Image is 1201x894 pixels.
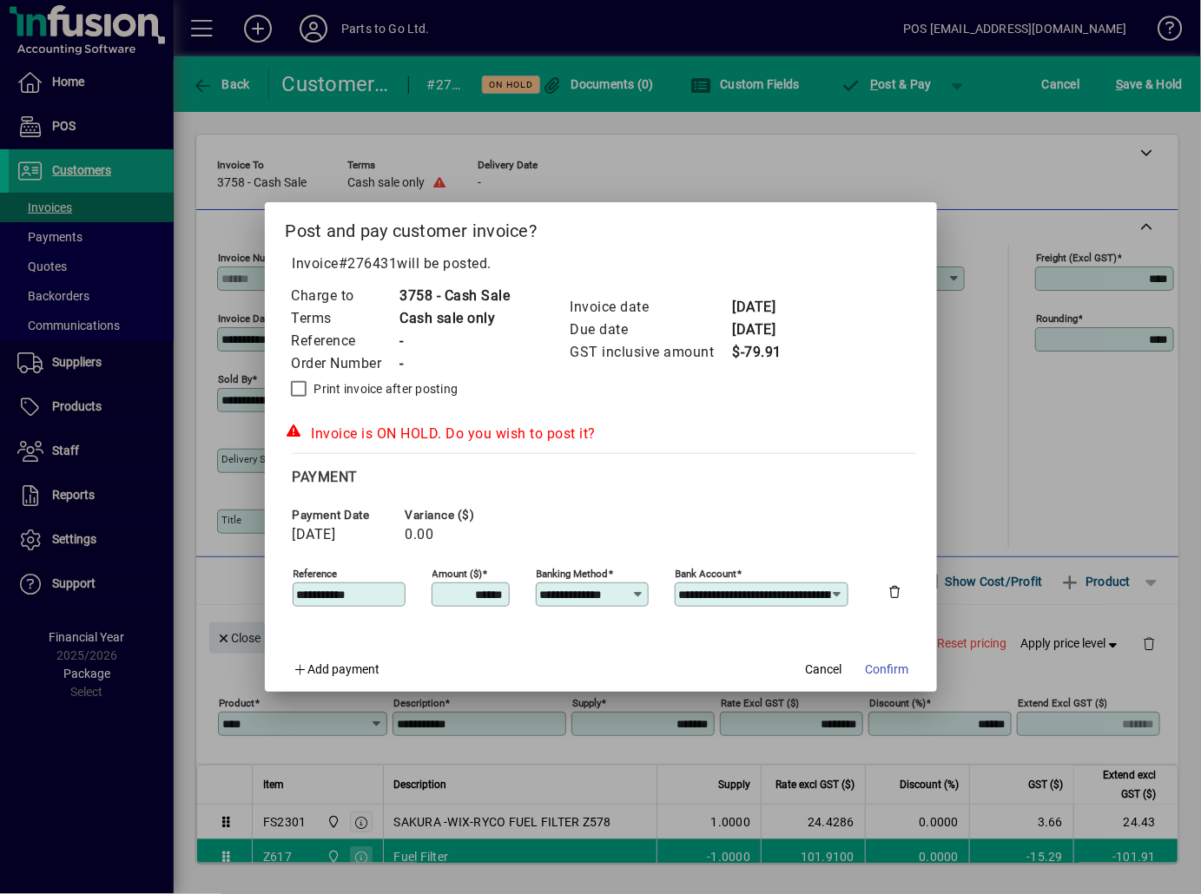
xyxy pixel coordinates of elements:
[806,661,842,679] span: Cancel
[859,654,916,685] button: Confirm
[294,568,338,580] mat-label: Reference
[570,319,732,341] td: Due date
[399,330,511,352] td: -
[293,469,359,485] span: Payment
[311,380,459,398] label: Print invoice after posting
[399,307,511,330] td: Cash sale only
[291,285,399,307] td: Charge to
[291,307,399,330] td: Terms
[286,424,916,444] div: Invoice is ON HOLD. Do you wish to post it?
[291,352,399,375] td: Order Number
[732,341,802,364] td: $-79.91
[406,509,510,522] span: Variance ($)
[732,319,802,341] td: [DATE]
[399,285,511,307] td: 3758 - Cash Sale
[291,330,399,352] td: Reference
[286,654,387,685] button: Add payment
[293,509,397,522] span: Payment date
[732,296,802,319] td: [DATE]
[537,568,609,580] mat-label: Banking method
[796,654,852,685] button: Cancel
[265,202,937,253] h2: Post and pay customer invoice?
[570,341,732,364] td: GST inclusive amount
[307,662,379,676] span: Add payment
[676,568,737,580] mat-label: Bank Account
[406,527,434,542] span: 0.00
[866,661,909,679] span: Confirm
[570,296,732,319] td: Invoice date
[286,253,916,274] p: Invoice will be posted .
[432,568,483,580] mat-label: Amount ($)
[293,527,336,542] span: [DATE]
[399,352,511,375] td: -
[339,255,398,272] span: #276431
